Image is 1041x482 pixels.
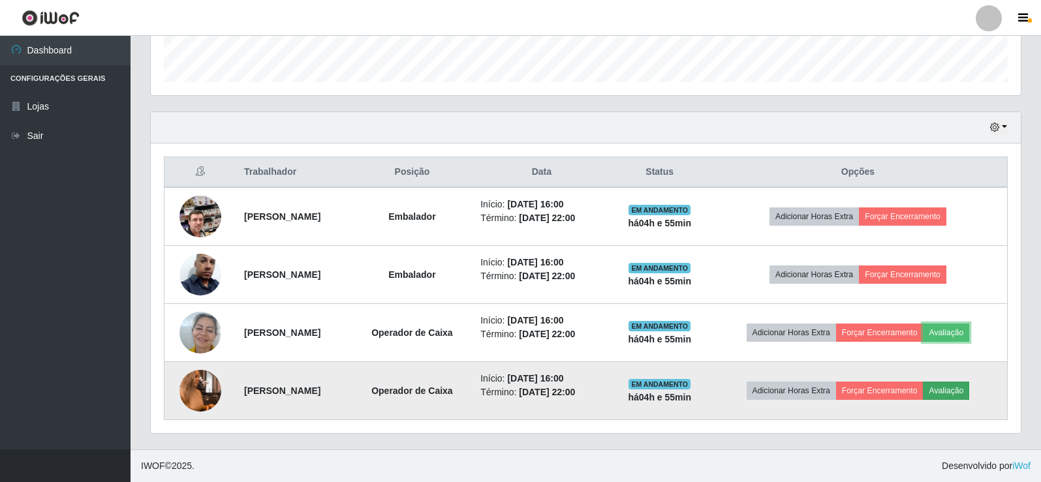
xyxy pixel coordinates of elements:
[244,269,320,280] strong: [PERSON_NAME]
[628,334,691,344] strong: há 04 h e 55 min
[141,460,165,471] span: IWOF
[942,459,1031,473] span: Desenvolvido por
[480,372,602,385] li: Início:
[388,211,435,222] strong: Embalador
[610,157,709,188] th: Status
[371,327,453,338] strong: Operador de Caixa
[519,387,575,397] time: [DATE] 22:00
[179,305,221,360] img: 1740160200761.jpeg
[244,385,320,396] strong: [PERSON_NAME]
[388,269,435,280] strong: Embalador
[480,211,602,225] li: Término:
[473,157,610,188] th: Data
[507,373,563,384] time: [DATE] 16:00
[507,315,563,325] time: [DATE] 16:00
[769,265,859,284] button: Adicionar Horas Extra
[859,207,946,226] button: Forçar Encerramento
[244,211,320,222] strong: [PERSON_NAME]
[709,157,1008,188] th: Opções
[236,157,352,188] th: Trabalhador
[244,327,320,338] strong: [PERSON_NAME]
[747,324,836,342] button: Adicionar Horas Extra
[480,198,602,211] li: Início:
[836,382,924,400] button: Forçar Encerramento
[859,265,946,284] button: Forçar Encerramento
[629,379,691,389] span: EM ANDAMENTO
[1012,460,1031,471] a: iWof
[141,459,194,473] span: © 2025 .
[629,205,691,215] span: EM ANDAMENTO
[628,218,691,228] strong: há 04 h e 55 min
[629,263,691,273] span: EM ANDAMENTO
[22,10,80,26] img: CoreUI Logo
[480,314,602,327] li: Início:
[480,256,602,269] li: Início:
[507,257,563,267] time: [DATE] 16:00
[352,157,473,188] th: Posição
[480,327,602,341] li: Término:
[769,207,859,226] button: Adicionar Horas Extra
[519,271,575,281] time: [DATE] 22:00
[179,354,221,428] img: 1740599758812.jpeg
[629,321,691,331] span: EM ANDAMENTO
[507,199,563,209] time: [DATE] 16:00
[179,179,221,254] img: 1699235527028.jpeg
[628,276,691,286] strong: há 04 h e 55 min
[480,269,602,283] li: Término:
[179,237,221,312] img: 1740359747198.jpeg
[923,324,969,342] button: Avaliação
[519,213,575,223] time: [DATE] 22:00
[923,382,969,400] button: Avaliação
[628,392,691,402] strong: há 04 h e 55 min
[836,324,924,342] button: Forçar Encerramento
[480,385,602,399] li: Término:
[519,329,575,339] time: [DATE] 22:00
[747,382,836,400] button: Adicionar Horas Extra
[371,385,453,396] strong: Operador de Caixa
